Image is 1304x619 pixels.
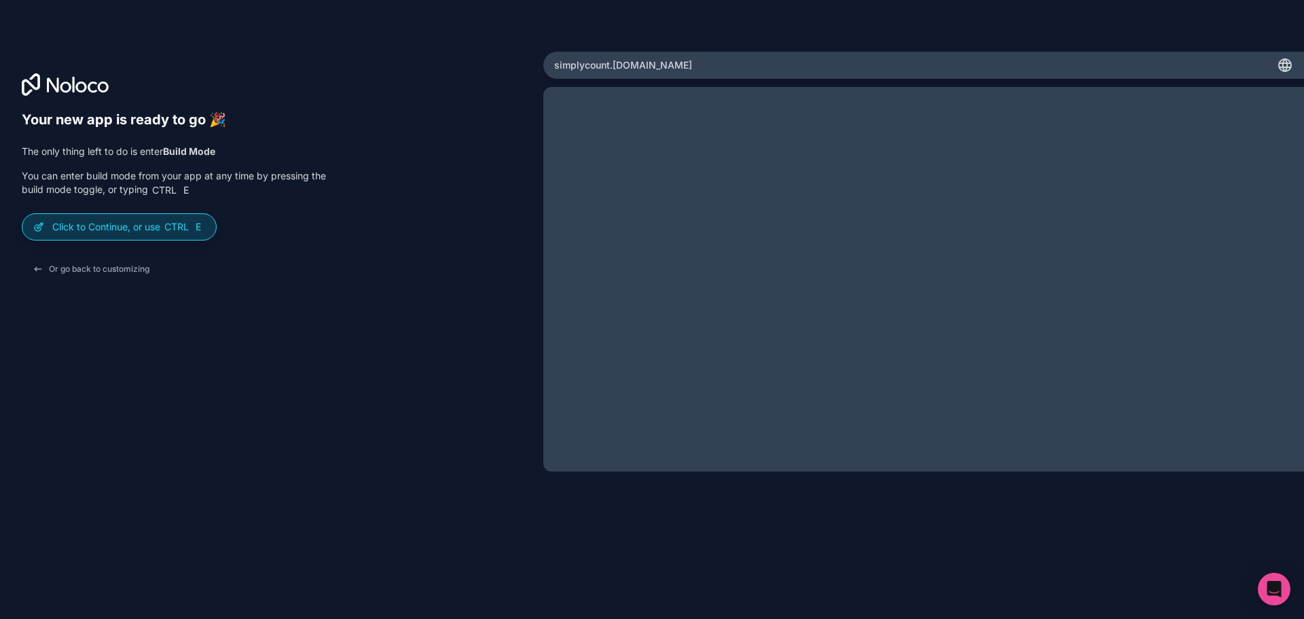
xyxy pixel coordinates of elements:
p: Click to Continue, or use [52,220,205,234]
span: E [193,222,204,232]
p: You can enter build mode from your app at any time by pressing the build mode toggle, or typing [22,169,326,197]
span: Ctrl [151,184,178,196]
strong: Build Mode [163,145,215,157]
iframe: App Preview [543,87,1304,472]
span: E [181,185,192,196]
span: Ctrl [163,221,190,233]
h6: Your new app is ready to go 🎉 [22,111,326,128]
button: Or go back to customizing [22,257,160,281]
div: Open Intercom Messenger [1258,573,1290,605]
p: The only thing left to do is enter [22,145,326,158]
span: simplycount .[DOMAIN_NAME] [554,58,692,72]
